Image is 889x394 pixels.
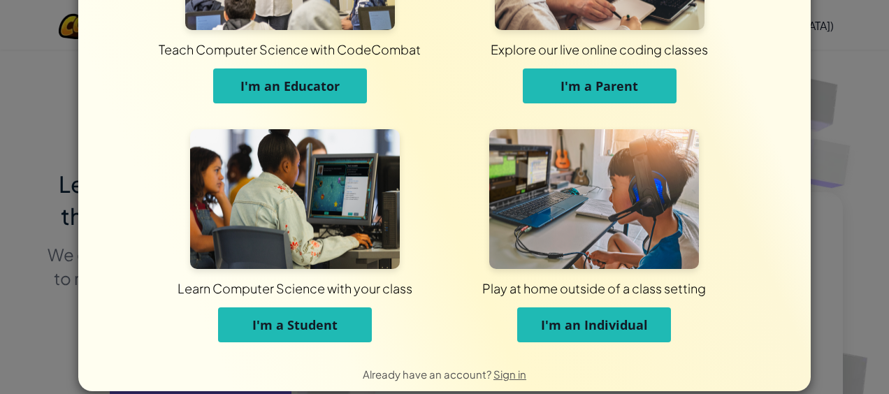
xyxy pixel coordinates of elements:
[363,367,493,381] span: Already have an account?
[523,68,677,103] button: I'm a Parent
[493,367,526,381] a: Sign in
[190,129,400,269] img: For Students
[561,78,638,94] span: I'm a Parent
[541,316,648,333] span: I'm an Individual
[213,68,367,103] button: I'm an Educator
[252,316,338,333] span: I'm a Student
[517,307,671,342] button: I'm an Individual
[240,78,340,94] span: I'm an Educator
[489,129,699,269] img: For Individuals
[218,307,372,342] button: I'm a Student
